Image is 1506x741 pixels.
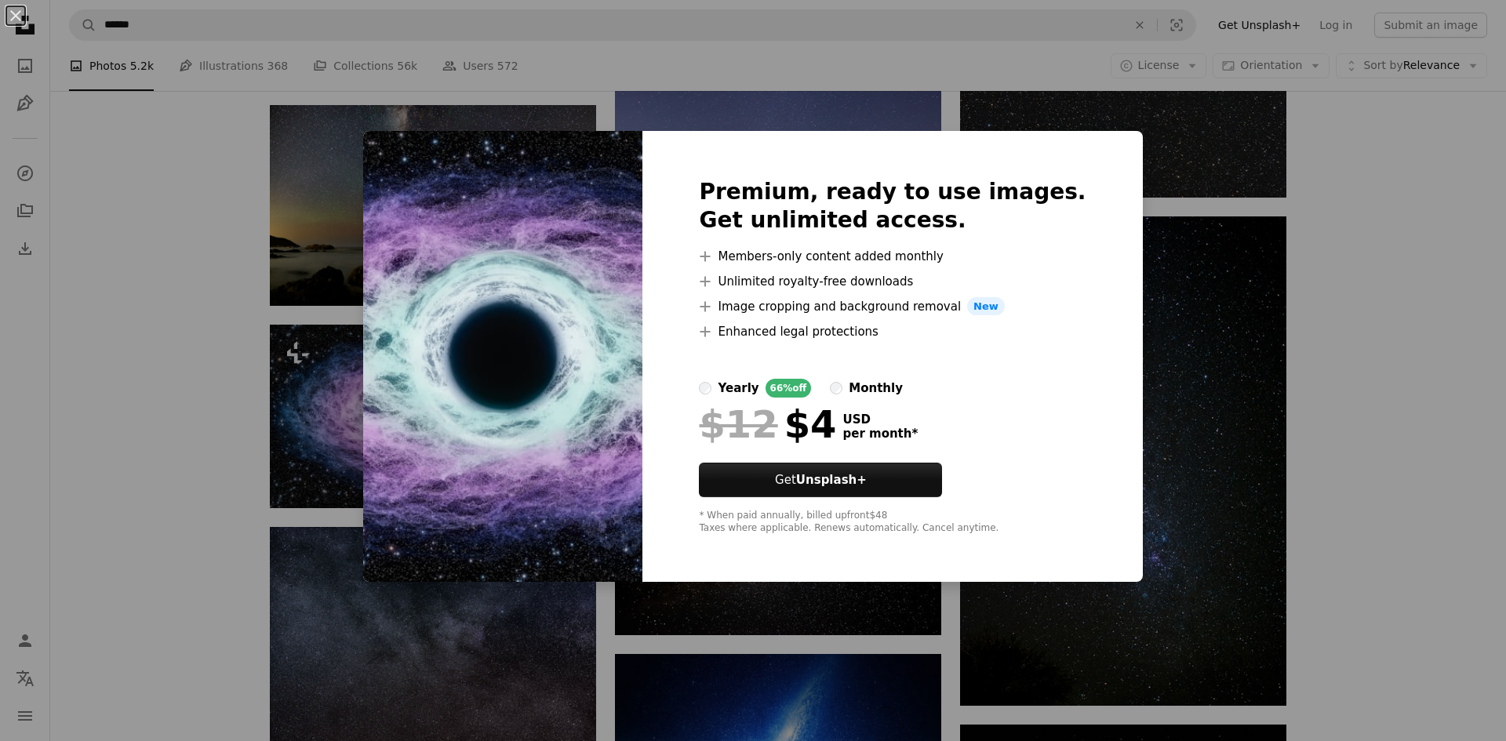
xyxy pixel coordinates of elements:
[718,379,758,398] div: yearly
[699,272,1086,291] li: Unlimited royalty-free downloads
[967,297,1005,316] span: New
[842,427,918,441] span: per month *
[842,412,918,427] span: USD
[830,382,842,394] input: monthly
[699,322,1086,341] li: Enhanced legal protections
[849,379,903,398] div: monthly
[699,404,777,445] span: $12
[796,473,867,487] strong: Unsplash+
[699,178,1086,234] h2: Premium, ready to use images. Get unlimited access.
[363,131,642,583] img: premium_photo-1721178570714-b6917abf6754
[766,379,812,398] div: 66% off
[699,404,836,445] div: $4
[699,247,1086,266] li: Members-only content added monthly
[699,297,1086,316] li: Image cropping and background removal
[699,463,942,497] button: GetUnsplash+
[699,382,711,394] input: yearly66%off
[699,510,1086,535] div: * When paid annually, billed upfront $48 Taxes where applicable. Renews automatically. Cancel any...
